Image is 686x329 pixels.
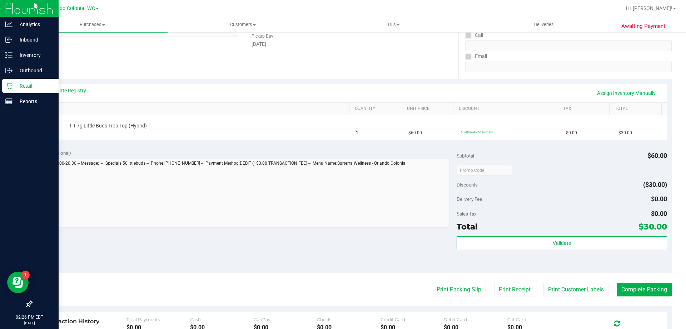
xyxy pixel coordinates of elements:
button: Print Packing Slip [432,283,486,296]
span: 50littlebuds: 50% off line [461,130,493,134]
div: Cash [190,317,254,322]
inline-svg: Reports [5,98,13,105]
label: Pickup Day [252,33,273,39]
span: 1 [356,130,358,136]
a: Discount [459,106,555,112]
a: Quantity [355,106,398,112]
a: View State Registry [43,87,86,94]
iframe: Resource center unread badge [21,271,30,279]
span: $0.00 [566,130,577,136]
span: $60.00 [647,152,667,159]
div: CanPay [254,317,317,322]
p: Inventory [13,51,55,59]
a: Assign Inventory Manually [592,87,660,99]
span: Discounts [457,178,478,191]
span: $30.00 [638,222,667,232]
div: Check [317,317,381,322]
p: Retail [13,82,55,90]
a: Tills [318,17,468,32]
label: Email [465,51,487,62]
span: ($30.00) [643,181,667,188]
a: Deliveries [469,17,619,32]
span: Validate [553,240,571,246]
button: Validate [457,236,667,249]
span: $0.00 [651,195,667,203]
input: Format: (999) 999-9999 [465,40,672,51]
button: Complete Packing [617,283,672,296]
span: FT 7g Little Buds Trop Top (Hybrid) [70,122,147,129]
input: Promo Code [457,165,512,176]
a: Total [615,106,658,112]
span: Awaiting Payment [621,22,665,30]
a: Unit Price [407,106,451,112]
span: Total [457,222,478,232]
inline-svg: Inventory [5,52,13,59]
span: Hi, [PERSON_NAME]! [626,5,672,11]
p: 02:26 PM EDT [3,314,55,320]
button: Print Receipt [494,283,535,296]
span: $30.00 [618,130,632,136]
inline-svg: Analytics [5,21,13,28]
div: [DATE] [252,40,452,48]
div: Credit Card [381,317,444,322]
span: Tills [318,21,468,28]
p: Inbound [13,35,55,44]
inline-svg: Outbound [5,67,13,74]
inline-svg: Retail [5,82,13,89]
span: Deliveries [525,21,563,28]
button: Print Customer Labels [543,283,608,296]
inline-svg: Inbound [5,36,13,43]
div: Total Payments [126,317,190,322]
span: $0.00 [651,210,667,217]
span: Sales Tax [457,211,477,217]
p: Outbound [13,66,55,75]
span: Customers [168,21,318,28]
span: Purchases [17,21,168,28]
p: Analytics [13,20,55,29]
a: SKU [42,106,346,112]
a: Purchases [17,17,168,32]
a: Customers [168,17,318,32]
a: Tax [563,106,607,112]
span: Delivery Fee [457,196,482,202]
p: Reports [13,97,55,106]
p: [DATE] [3,320,55,326]
div: Gift Card [507,317,571,322]
span: Subtotal [457,153,474,159]
iframe: Resource center [7,272,29,293]
label: Call [465,30,483,40]
span: Orlando Colonial WC [47,5,95,11]
div: Debit Card [444,317,507,322]
span: $60.00 [408,130,422,136]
